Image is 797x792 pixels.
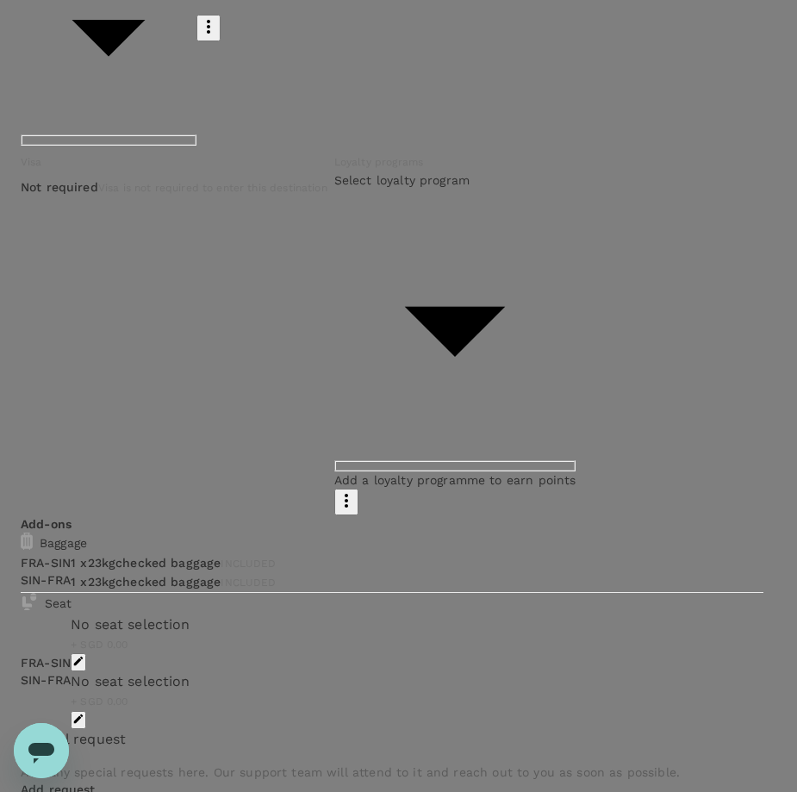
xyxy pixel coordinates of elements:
span: INCLUDED [221,558,276,570]
span: Add a loyalty programme to earn points [334,473,576,487]
p: Add any special requests here. Our support team will attend to it and reach out to you as soon as... [21,764,763,781]
span: + SGD 0.00 [71,639,128,651]
p: FRA - SIN [21,654,71,671]
p: SIN - FRA [21,671,71,689]
p: Not required [21,178,98,196]
p: Seat [45,595,72,612]
p: Select loyalty program [334,171,576,189]
div: No seat selection [71,614,190,635]
span: Visa [21,156,42,168]
span: + SGD 0.00 [71,695,128,708]
img: baggage-icon [21,533,33,550]
p: FRA - SIN [21,554,71,571]
span: INCLUDED [221,577,276,589]
div: No seat selection [71,671,190,692]
iframe: Button to launch messaging window [14,723,69,778]
p: SIN - FRA [21,571,71,589]
img: baggage-icon [21,593,38,610]
span: Loyalty programs [334,156,423,168]
span: 1 x 23kg checked baggage [71,575,221,589]
p: Special request [21,729,763,750]
span: 1 x 23kg checked baggage [71,556,221,570]
p: Baggage [40,534,87,552]
span: Visa is not required to enter this destination [98,182,327,194]
div: Add-ons [21,515,763,533]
